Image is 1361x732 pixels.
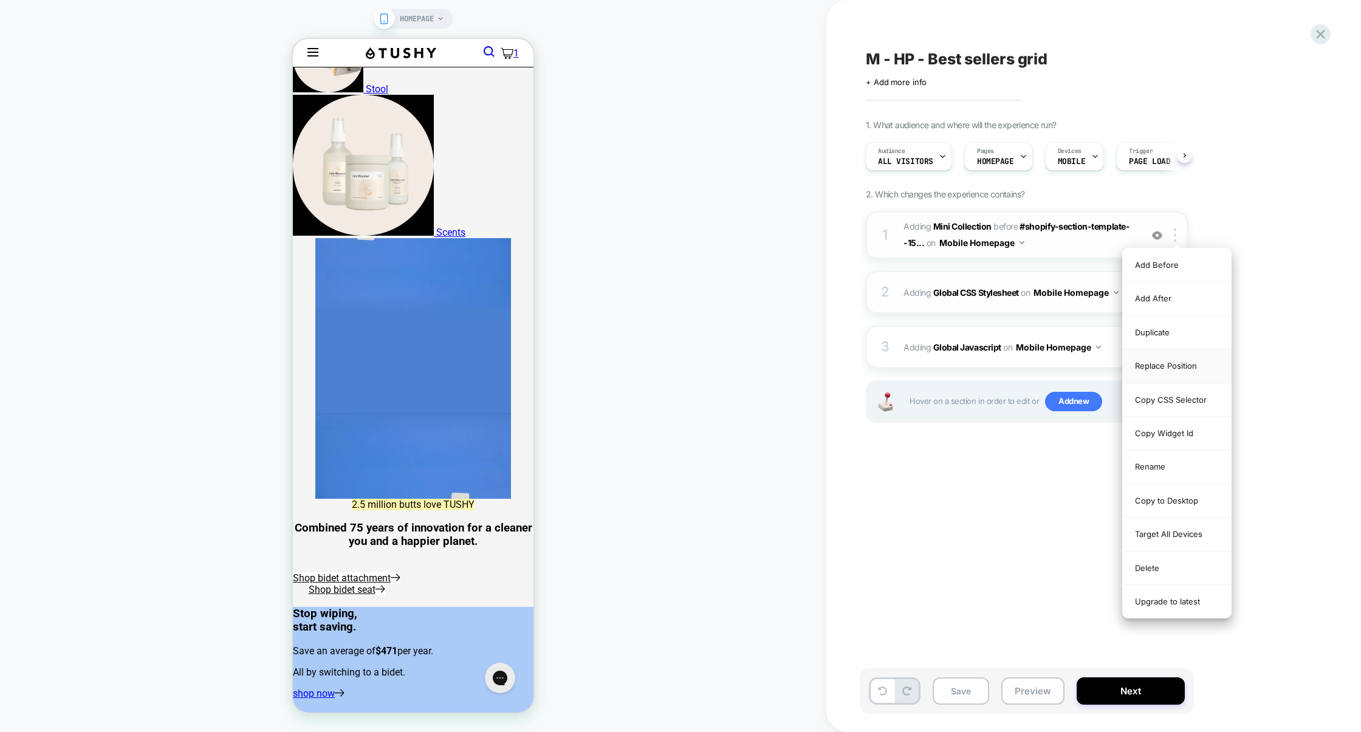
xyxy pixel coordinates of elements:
button: Next [1077,677,1185,705]
div: Delete [1123,552,1231,585]
div: 3 [879,335,891,359]
span: Scents [143,188,173,199]
div: Copy Widget Id [1123,417,1231,450]
span: MOBILE [1058,157,1085,166]
span: Devices [1058,147,1082,156]
iframe: Gorgias live chat messenger [186,620,228,658]
cart-count: 1 [221,9,226,20]
div: Upgrade to latest [1123,585,1231,618]
div: Replace Position [1123,349,1231,383]
img: TUSHY [73,8,143,20]
button: Mobile Homepage [939,234,1024,251]
button: Preview [1001,677,1064,705]
div: Add After [1123,282,1231,315]
span: HOMEPAGE [400,9,434,29]
span: HOMEPAGE [977,157,1014,166]
b: Global CSS Stylesheet [933,287,1019,298]
span: on [927,235,936,250]
img: down arrow [1114,291,1119,294]
button: Mobile Homepage [1016,338,1101,356]
img: Joystick [873,392,897,411]
div: Add Before [1123,248,1231,282]
span: Stool [73,44,95,56]
span: Audience [878,147,905,156]
span: All Visitors [878,157,933,166]
span: Adding [903,221,992,231]
button: Mobile Homepage [1034,284,1119,301]
div: Rename [1123,450,1231,484]
b: Global Javascript [933,342,1001,352]
span: 2.5 million butts love TUSHY [59,460,182,471]
span: Adding [903,284,1135,301]
span: M - HP - Best sellers grid [866,50,1047,68]
a: Cart [208,9,226,20]
span: 1. What audience and where will the experience run? [866,120,1056,130]
span: Add new [1045,392,1102,411]
img: close [1174,228,1176,242]
span: BEFORE [993,221,1018,231]
div: 1 [879,223,891,247]
span: on [1003,340,1012,355]
img: down arrow [1096,346,1101,349]
a: Shop bidet seat [16,545,92,556]
b: Mini Collection [933,221,992,231]
span: Adding [903,338,1135,356]
span: on [1021,285,1030,300]
div: Copy to Desktop [1123,484,1231,518]
div: Copy CSS Selector [1123,383,1231,417]
strong: $471 [83,606,105,618]
button: Save [933,677,989,705]
div: 2 [879,280,891,304]
span: Trigger [1129,147,1153,156]
div: Target All Devices [1123,518,1231,551]
span: Page Load [1129,157,1170,166]
img: crossed eye [1152,230,1162,241]
span: Hover on a section in order to edit or [910,392,1181,411]
span: 2. Which changes the experience contains? [866,189,1024,199]
span: + Add more info [866,77,927,87]
a: Search [191,9,202,21]
img: down arrow [1020,241,1024,244]
span: Pages [977,147,994,156]
div: Duplicate [1123,316,1231,349]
